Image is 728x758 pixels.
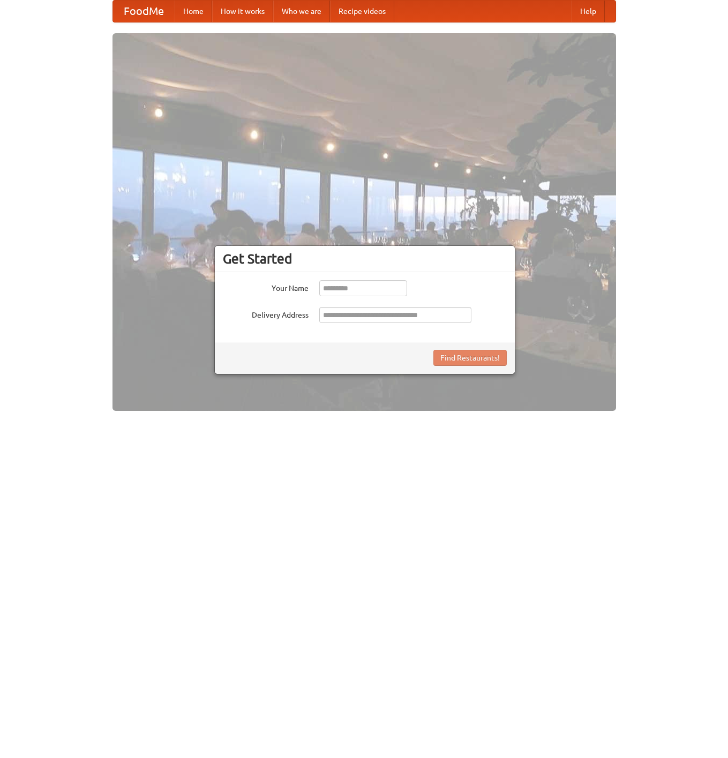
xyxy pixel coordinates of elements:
[113,1,175,22] a: FoodMe
[223,280,309,294] label: Your Name
[212,1,273,22] a: How it works
[175,1,212,22] a: Home
[223,251,507,267] h3: Get Started
[223,307,309,320] label: Delivery Address
[273,1,330,22] a: Who we are
[433,350,507,366] button: Find Restaurants!
[572,1,605,22] a: Help
[330,1,394,22] a: Recipe videos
